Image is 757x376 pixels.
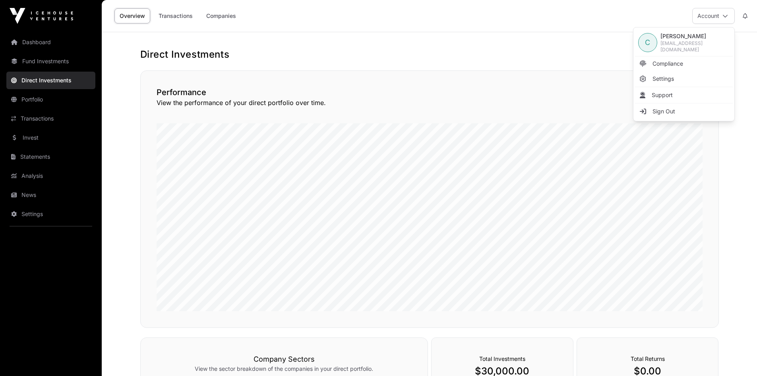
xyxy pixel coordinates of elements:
h3: Company Sectors [157,354,412,365]
a: Settings [635,72,733,86]
a: Statements [6,148,95,166]
h1: Direct Investments [140,48,719,61]
span: Settings [652,75,674,83]
a: Transactions [153,8,198,23]
img: Icehouse Ventures Logo [10,8,73,24]
a: Fund Investments [6,53,95,70]
a: Companies [201,8,241,23]
a: News [6,186,95,204]
li: Support [635,88,733,102]
li: Sign Out [635,104,733,119]
button: Account [692,8,735,24]
span: Support [652,91,673,99]
span: [PERSON_NAME] [660,32,730,40]
a: Transactions [6,110,95,127]
span: Total Investments [479,355,525,362]
span: Compliance [652,60,683,68]
a: Portfolio [6,91,95,108]
span: Sign Out [652,107,675,115]
a: Invest [6,129,95,146]
a: Overview [114,8,150,23]
a: Dashboard [6,33,95,51]
a: Settings [6,205,95,223]
a: Analysis [6,167,95,185]
a: Direct Investments [6,72,95,89]
h2: Performance [157,87,703,98]
iframe: Chat Widget [717,338,757,376]
p: View the performance of your direct portfolio over time. [157,98,703,107]
span: Total Returns [631,355,665,362]
span: [EMAIL_ADDRESS][DOMAIN_NAME] [660,40,730,53]
a: Compliance [635,56,733,71]
p: View the sector breakdown of the companies in your direct portfolio. [157,365,412,373]
span: C [645,37,650,48]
